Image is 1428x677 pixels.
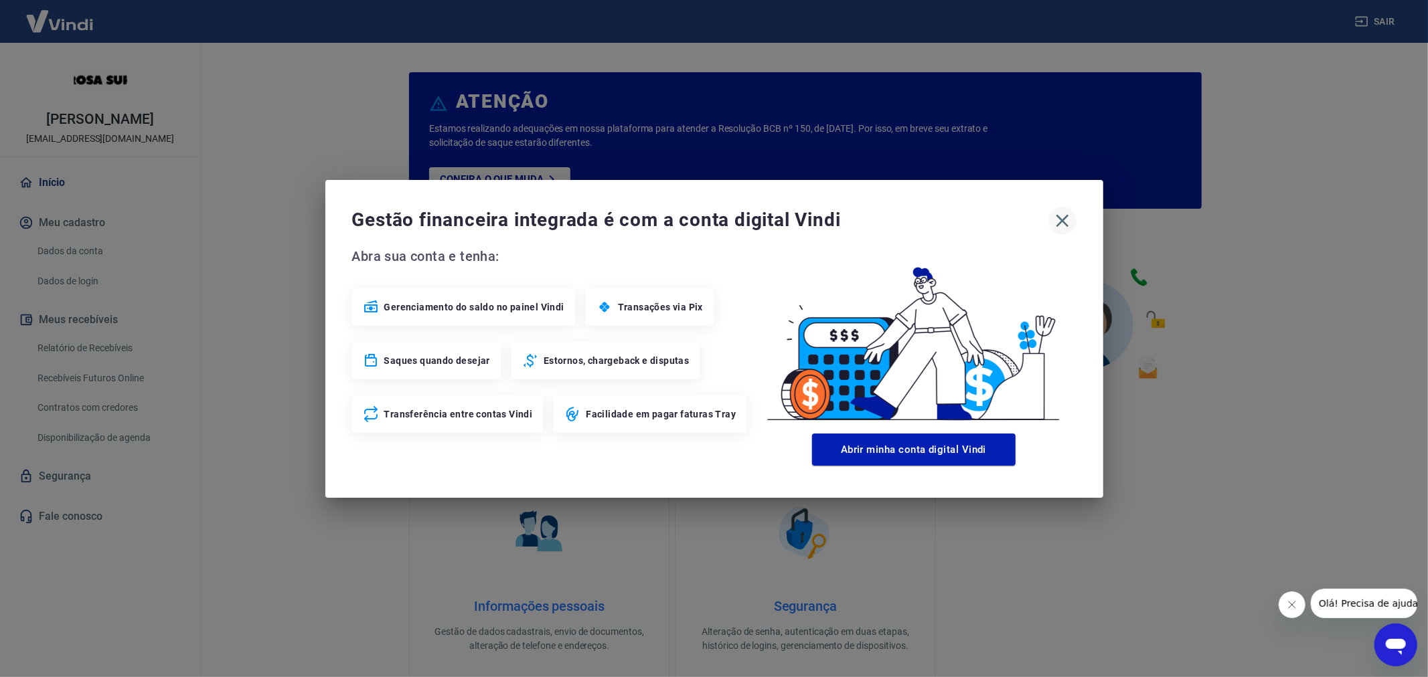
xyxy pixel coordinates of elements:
[384,300,564,314] span: Gerenciamento do saldo no painel Vindi
[384,407,533,421] span: Transferência entre contas Vindi
[1374,623,1417,666] iframe: Botão para abrir a janela de mensagens
[352,207,1048,233] span: Gestão financeira integrada é com a conta digital Vindi
[384,354,490,367] span: Saques quando desejar
[618,300,703,314] span: Transações via Pix
[8,9,112,20] span: Olá! Precisa de ajuda?
[544,354,689,367] span: Estornos, chargeback e disputas
[586,407,736,421] span: Facilidade em pagar faturas Tray
[352,246,751,267] span: Abra sua conta e tenha:
[1279,591,1305,618] iframe: Fechar mensagem
[1311,589,1417,618] iframe: Mensagem da empresa
[812,433,1016,466] button: Abrir minha conta digital Vindi
[751,246,1077,428] img: Good Billing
